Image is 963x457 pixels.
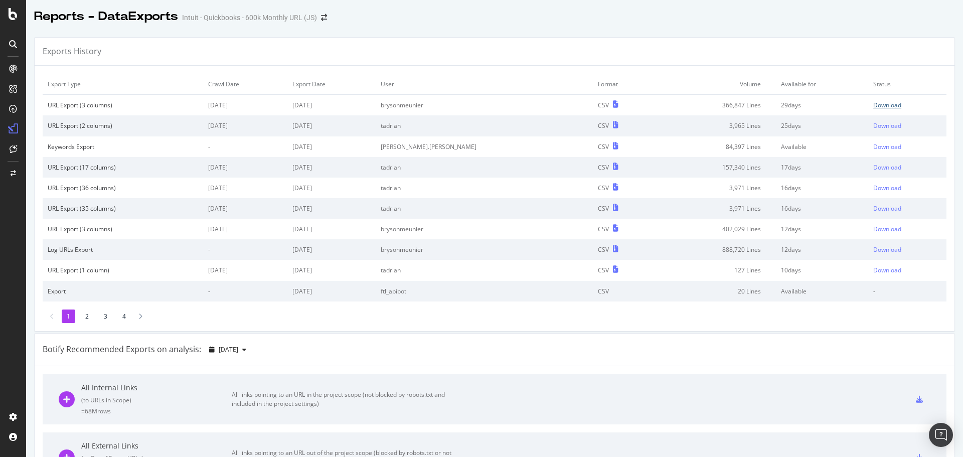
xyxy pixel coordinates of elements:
span: 2025 Oct. 3rd [219,345,238,354]
td: 10 days [776,260,869,280]
td: 3,971 Lines [656,178,776,198]
div: All Internal Links [81,383,232,393]
td: 12 days [776,219,869,239]
td: brysonmeunier [376,239,593,260]
td: 402,029 Lines [656,219,776,239]
a: Download [873,204,941,213]
td: [DATE] [287,198,376,219]
td: User [376,74,593,95]
td: [DATE] [203,198,287,219]
a: Download [873,121,941,130]
td: tadrian [376,198,593,219]
div: CSV [598,225,609,233]
td: 3,965 Lines [656,115,776,136]
td: tadrian [376,178,593,198]
td: - [203,239,287,260]
div: Intuit - Quickbooks - 600k Monthly URL (JS) [182,13,317,23]
a: Download [873,225,941,233]
div: CSV [598,142,609,151]
li: 2 [80,310,94,323]
td: [DATE] [287,157,376,178]
div: = 68M rows [81,407,232,415]
div: CSV [598,266,609,274]
a: Download [873,184,941,192]
div: Download [873,245,901,254]
td: [DATE] [287,260,376,280]
div: Download [873,204,901,213]
td: tadrian [376,260,593,280]
div: ( to URLs in Scope ) [81,396,232,404]
div: csv-export [916,396,923,403]
td: [DATE] [287,281,376,301]
a: Download [873,163,941,172]
div: Log URLs Export [48,245,198,254]
td: Export Date [287,74,376,95]
td: [DATE] [287,115,376,136]
td: Format [593,74,656,95]
td: tadrian [376,157,593,178]
td: 17 days [776,157,869,178]
td: [DATE] [203,95,287,116]
li: 4 [117,310,131,323]
td: 84,397 Lines [656,136,776,157]
td: brysonmeunier [376,219,593,239]
td: 20 Lines [656,281,776,301]
div: URL Export (17 columns) [48,163,198,172]
div: CSV [598,163,609,172]
td: CSV [593,281,656,301]
td: 127 Lines [656,260,776,280]
a: Download [873,266,941,274]
div: All External Links [81,441,232,451]
div: Botify Recommended Exports on analysis: [43,344,201,355]
div: CSV [598,121,609,130]
td: ftl_apibot [376,281,593,301]
td: [DATE] [287,219,376,239]
td: [DATE] [203,115,287,136]
div: Keywords Export [48,142,198,151]
button: [DATE] [205,342,250,358]
div: Download [873,142,901,151]
div: URL Export (35 columns) [48,204,198,213]
div: Available [781,287,864,295]
div: Download [873,101,901,109]
td: Crawl Date [203,74,287,95]
td: [DATE] [203,219,287,239]
div: CSV [598,184,609,192]
td: [DATE] [203,260,287,280]
a: Download [873,142,941,151]
div: arrow-right-arrow-left [321,14,327,21]
div: All links pointing to an URL in the project scope (not blocked by robots.txt and included in the ... [232,390,457,408]
td: 12 days [776,239,869,260]
td: 16 days [776,198,869,219]
td: [PERSON_NAME].[PERSON_NAME] [376,136,593,157]
td: [DATE] [287,178,376,198]
a: Download [873,245,941,254]
div: CSV [598,245,609,254]
div: Download [873,121,901,130]
td: [DATE] [287,136,376,157]
div: Export [48,287,198,295]
td: tadrian [376,115,593,136]
div: CSV [598,204,609,213]
td: brysonmeunier [376,95,593,116]
div: URL Export (1 column) [48,266,198,274]
div: Download [873,266,901,274]
td: Status [868,74,946,95]
div: CSV [598,101,609,109]
li: 3 [99,310,112,323]
div: URL Export (3 columns) [48,225,198,233]
div: Download [873,225,901,233]
td: [DATE] [287,239,376,260]
td: Export Type [43,74,203,95]
td: - [203,136,287,157]
td: 29 days [776,95,869,116]
div: Download [873,163,901,172]
td: Volume [656,74,776,95]
div: Download [873,184,901,192]
td: 888,720 Lines [656,239,776,260]
td: 16 days [776,178,869,198]
td: [DATE] [287,95,376,116]
li: 1 [62,310,75,323]
td: [DATE] [203,178,287,198]
div: Open Intercom Messenger [929,423,953,447]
